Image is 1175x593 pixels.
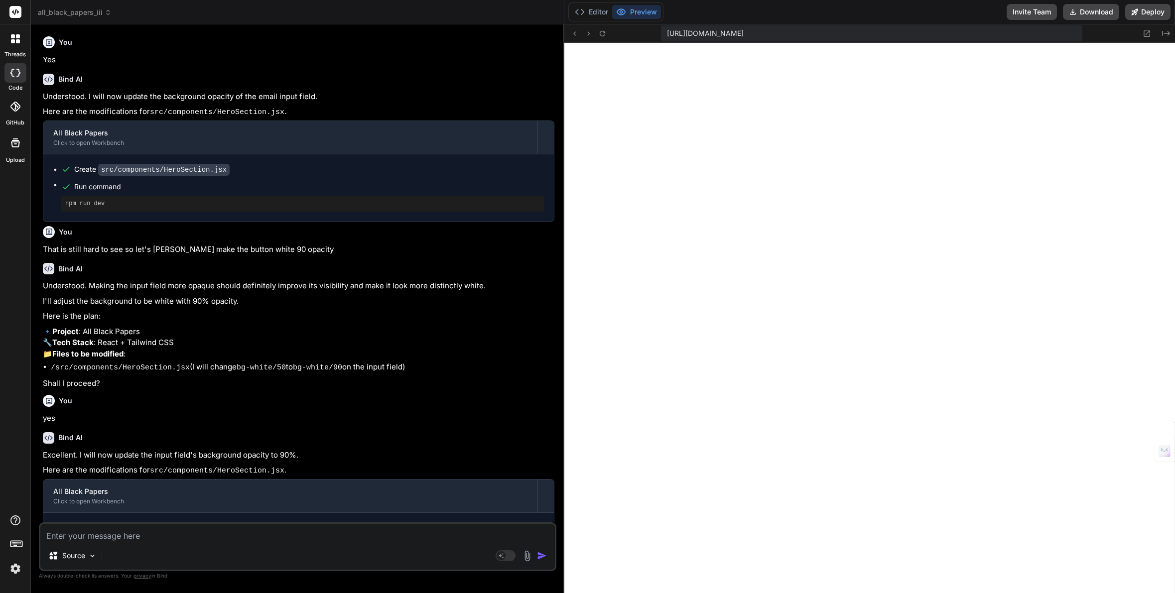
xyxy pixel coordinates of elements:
h6: Bind AI [58,264,83,274]
span: Run command [74,182,544,192]
h6: You [59,37,72,47]
img: Pick Models [88,552,97,560]
button: Invite Team [1007,4,1057,20]
code: src/components/HeroSection.jsx [150,467,284,475]
p: 🔹 : All Black Papers 🔧 : React + Tailwind CSS 📁 : [43,326,554,360]
div: Create [74,164,230,175]
label: Upload [6,156,25,164]
button: All Black PapersClick to open Workbench [43,121,537,154]
span: privacy [133,573,151,579]
label: code [8,84,22,92]
strong: Files to be modified [52,349,124,358]
button: Editor [571,5,612,19]
code: src/components/HeroSection.jsx [98,164,230,176]
p: yes [43,413,554,424]
p: I'll adjust the background to be white with 90% opacity. [43,296,554,307]
p: Here are the modifications for . [43,106,554,119]
li: (I will change to on the input field) [51,361,554,374]
p: Here are the modifications for . [43,465,554,477]
img: attachment [522,550,533,562]
div: Click to open Workbench [53,139,527,147]
p: Source [62,551,85,561]
div: Click to open Workbench [53,497,527,505]
label: GitHub [6,119,24,127]
code: /src/components/HeroSection.jsx [51,363,190,372]
p: Here is the plan: [43,311,554,322]
p: Yes [43,54,554,66]
code: bg-white/50 [237,363,286,372]
strong: Tech Stack [52,338,94,347]
button: Download [1063,4,1119,20]
code: src/components/HeroSection.jsx [150,108,284,117]
h6: You [59,227,72,237]
h6: Bind AI [58,74,83,84]
h6: You [59,396,72,406]
p: Always double-check its answers. Your in Bind [39,571,556,581]
strong: Project [52,327,79,336]
p: Understood. Making the input field more opaque should definitely improve its visibility and make ... [43,280,554,292]
div: All Black Papers [53,486,527,496]
p: Excellent. I will now update the input field's background opacity to 90%. [43,450,554,461]
pre: npm run dev [65,200,540,208]
p: That is still hard to see so let's [PERSON_NAME] make the button white 90 opacity [43,244,554,255]
span: all_black_papers_iii [38,7,112,17]
label: threads [4,50,26,59]
button: All Black PapersClick to open Workbench [43,479,537,512]
p: Understood. I will now update the background opacity of the email input field. [43,91,554,103]
button: Preview [612,5,661,19]
span: [URL][DOMAIN_NAME] [667,28,744,38]
h6: Bind AI [58,433,83,443]
img: settings [7,560,24,577]
img: icon [537,551,547,561]
iframe: Preview [564,43,1175,593]
p: Shall I proceed? [43,378,554,389]
code: bg-white/90 [293,363,342,372]
div: All Black Papers [53,128,527,138]
button: Deploy [1125,4,1171,20]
